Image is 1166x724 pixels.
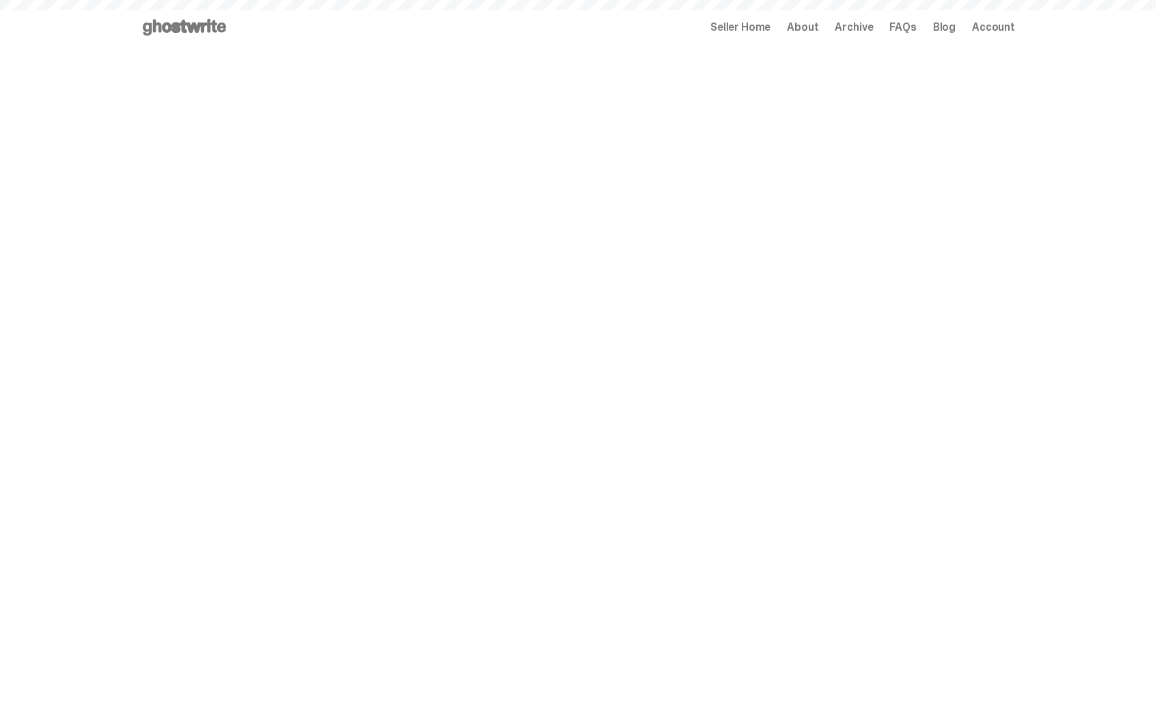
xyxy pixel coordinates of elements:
[835,22,873,33] a: Archive
[972,22,1015,33] a: Account
[889,22,916,33] a: FAQs
[710,22,771,33] a: Seller Home
[787,22,818,33] a: About
[933,22,956,33] a: Blog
